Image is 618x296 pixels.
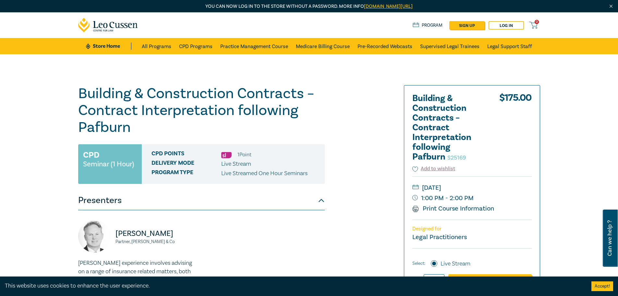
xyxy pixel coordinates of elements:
[221,152,232,158] img: Substantive Law
[412,260,425,267] span: Select:
[115,228,198,239] p: [PERSON_NAME]
[413,22,443,29] a: Program
[420,38,479,54] a: Supervised Legal Trainees
[591,281,613,291] button: Accept cookies
[607,213,613,263] span: Can we help ?
[220,38,288,54] a: Practice Management Course
[78,3,540,10] p: You can now log in to the store without a password. More info
[142,38,171,54] a: All Programs
[78,85,325,136] h1: Building & Construction Contracts – Contract Interpretation following Pafburn
[364,3,413,9] a: [DOMAIN_NAME][URL]
[83,149,99,161] h3: CPD
[412,183,532,193] small: [DATE]
[5,282,582,290] div: This website uses cookies to enhance the user experience.
[412,165,455,173] button: Add to wishlist
[449,21,485,30] a: sign up
[86,43,131,50] a: Store Home
[83,161,134,167] small: Seminar (1 Hour)
[535,20,539,24] span: 0
[412,94,484,162] h2: Building & Construction Contracts – Contract Interpretation following Pafburn
[412,226,532,232] p: Designed for
[412,233,467,241] small: Legal Practitioners
[489,21,524,30] a: Log in
[441,260,470,268] label: Live Stream
[499,94,532,165] div: $ 175.00
[448,274,532,287] a: Add to Cart
[357,38,412,54] a: Pre-Recorded Webcasts
[221,160,251,168] span: Live Stream
[78,220,111,252] img: https://s3.ap-southeast-2.amazonaws.com/leo-cussen-store-production-content/Contacts/Ross%20Donal...
[608,4,614,9] img: Close
[115,239,198,244] small: Partner, [PERSON_NAME] & Co
[487,38,532,54] a: Legal Support Staff
[296,38,350,54] a: Medicare Billing Course
[78,191,325,210] button: Presenters
[151,169,221,178] span: Program type
[151,150,221,159] span: CPD Points
[447,154,466,161] small: S25169
[237,150,251,159] li: 1 Point
[179,38,212,54] a: CPD Programs
[221,169,308,178] p: Live Streamed One Hour Seminars
[412,204,494,213] a: Print Course Information
[151,160,221,168] span: Delivery Mode
[412,193,532,203] small: 1:00 PM - 2:00 PM
[424,274,444,287] input: 1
